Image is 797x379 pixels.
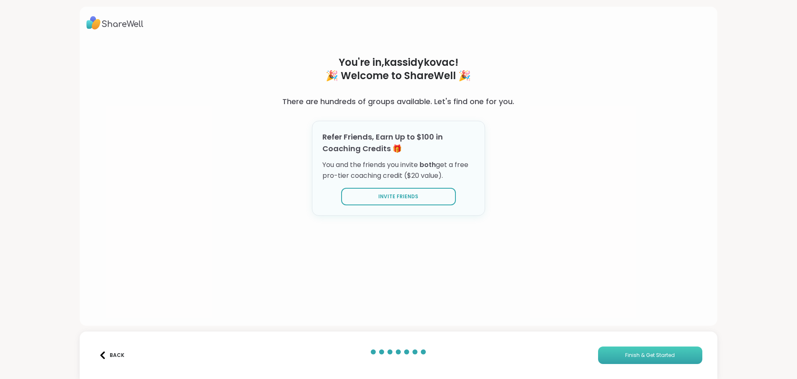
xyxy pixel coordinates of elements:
[322,131,475,155] h3: Refer Friends, Earn Up to $100 in Coaching Credits 🎁
[99,352,124,359] div: Back
[95,347,128,364] button: Back
[282,96,514,107] h3: There are hundreds of groups available. Let's find one for you.
[378,193,418,200] span: Invite Friends
[322,160,475,181] p: You and the friends you invite get a free pro-tier coaching credit ($20 value).
[420,160,436,170] span: both
[598,347,702,364] button: Finish & Get Started
[86,13,143,32] img: ShareWell Logo
[341,188,455,205] button: Invite Friends
[254,56,543,82] h1: You're in, kassidykovac ! 🎉 Welcome to ShareWell 🎉
[625,352,675,359] span: Finish & Get Started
